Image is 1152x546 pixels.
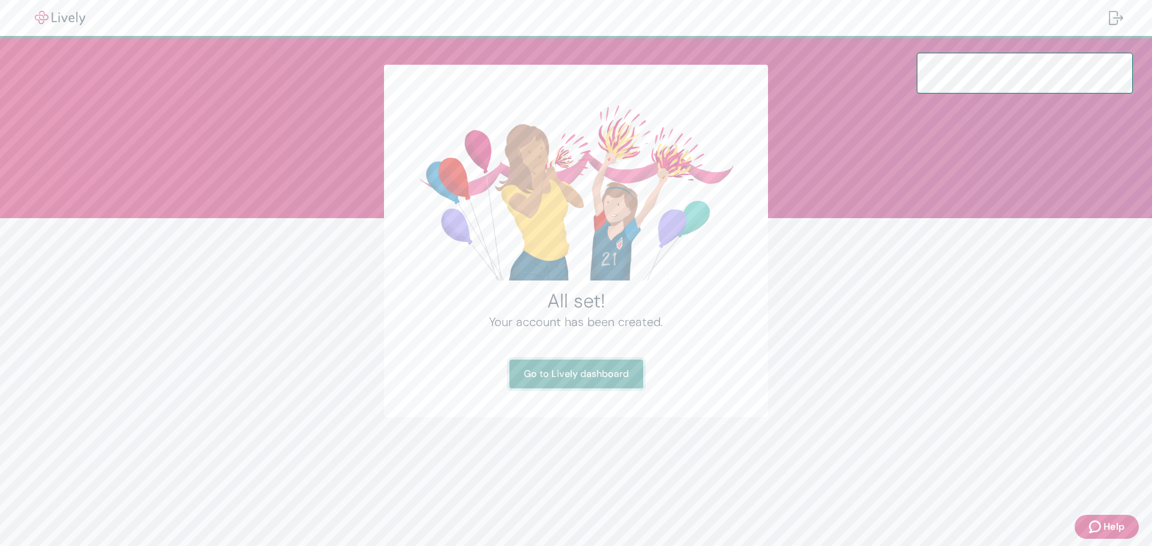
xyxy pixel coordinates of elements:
[413,289,739,313] h2: All set!
[26,11,94,25] img: Lively
[413,313,739,331] h4: Your account has been created.
[1075,515,1139,539] button: Zendesk support iconHelp
[1089,520,1103,534] svg: Zendesk support icon
[1103,520,1124,534] span: Help
[1099,4,1133,32] button: Log out
[509,360,643,388] a: Go to Lively dashboard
